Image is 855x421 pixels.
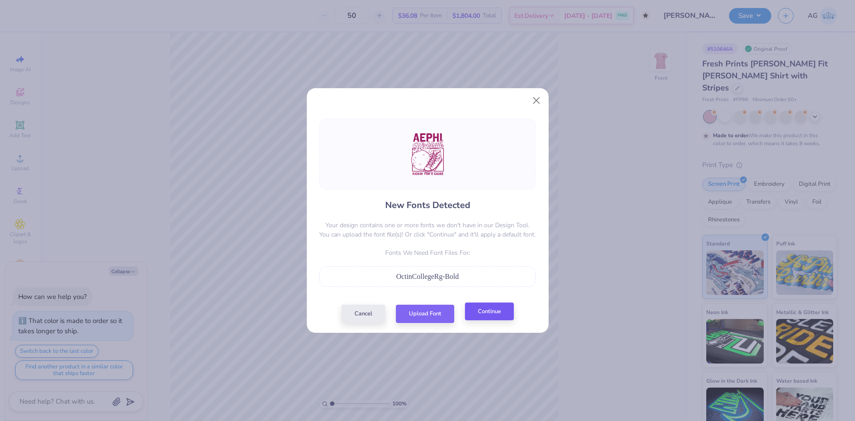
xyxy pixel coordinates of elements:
span: OctinCollegeRg-Bold [396,273,459,280]
p: Your design contains one or more fonts we don't have in our Design Tool. You can upload the font ... [319,221,536,239]
button: Continue [465,302,514,321]
button: Upload Font [396,305,454,323]
h4: New Fonts Detected [385,199,470,212]
p: Fonts We Need Font Files For: [319,248,536,258]
button: Cancel [342,305,385,323]
button: Close [528,92,545,109]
